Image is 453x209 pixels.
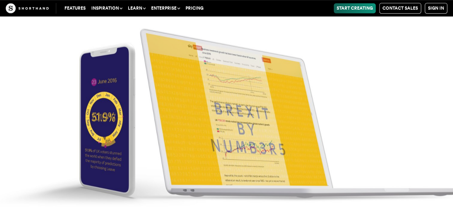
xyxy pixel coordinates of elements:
a: Sign in [425,3,447,14]
button: Inspiration [88,3,125,13]
a: Contact Sales [379,3,421,14]
a: Features [62,3,88,13]
a: Start Creating [334,3,376,13]
button: Enterprise [148,3,183,13]
a: Pricing [183,3,206,13]
button: Learn [125,3,148,13]
img: The Craft [6,3,49,13]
